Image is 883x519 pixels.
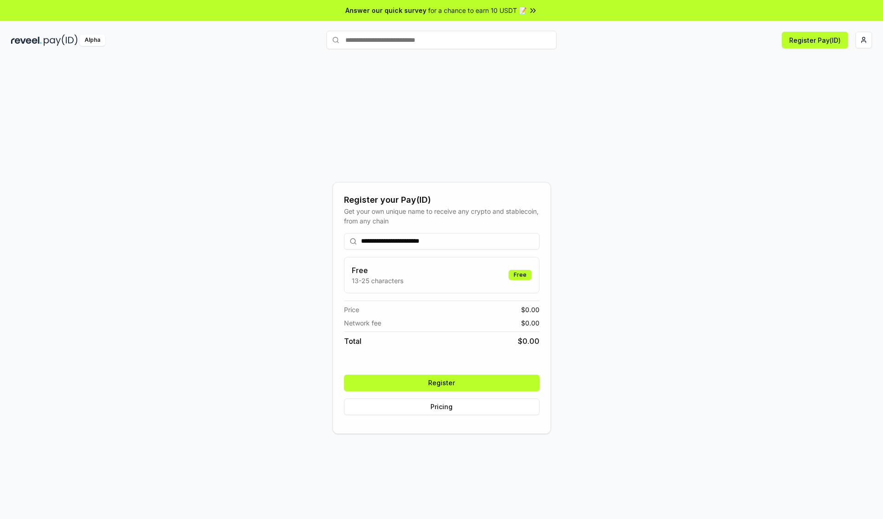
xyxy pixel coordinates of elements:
[352,265,403,276] h3: Free
[344,375,539,391] button: Register
[345,6,426,15] span: Answer our quick survey
[344,305,359,314] span: Price
[344,399,539,415] button: Pricing
[344,318,381,328] span: Network fee
[518,336,539,347] span: $ 0.00
[80,34,105,46] div: Alpha
[11,34,42,46] img: reveel_dark
[344,206,539,226] div: Get your own unique name to receive any crypto and stablecoin, from any chain
[352,276,403,285] p: 13-25 characters
[428,6,527,15] span: for a chance to earn 10 USDT 📝
[344,194,539,206] div: Register your Pay(ID)
[509,270,532,280] div: Free
[521,305,539,314] span: $ 0.00
[521,318,539,328] span: $ 0.00
[344,336,361,347] span: Total
[44,34,78,46] img: pay_id
[782,32,848,48] button: Register Pay(ID)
